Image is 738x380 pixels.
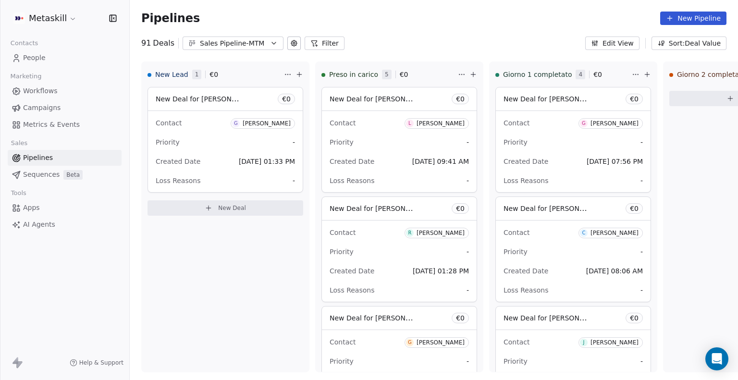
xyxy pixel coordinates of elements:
[23,53,46,63] span: People
[590,230,639,236] div: [PERSON_NAME]
[8,217,122,233] a: AI Agents
[209,70,218,79] span: € 0
[504,313,605,322] span: New Deal for [PERSON_NAME]
[467,285,469,295] span: -
[23,220,55,230] span: AI Agents
[504,204,605,213] span: New Deal for [PERSON_NAME]
[330,204,431,213] span: New Deal for [PERSON_NAME]
[8,83,122,99] a: Workflows
[8,167,122,183] a: SequencesBeta
[330,248,354,256] span: Priority
[640,247,643,257] span: -
[141,37,174,49] div: 91
[23,86,58,96] span: Workflows
[590,339,639,346] div: [PERSON_NAME]
[156,158,200,165] span: Created Date
[148,200,303,216] button: New Deal
[382,70,392,79] span: 5
[630,313,639,323] span: € 0
[504,267,548,275] span: Created Date
[504,229,529,236] span: Contact
[156,94,257,103] span: New Deal for [PERSON_NAME]
[200,38,266,49] div: Sales Pipeline-MTM
[586,267,643,275] span: [DATE] 08:06 AM
[330,94,431,103] span: New Deal for [PERSON_NAME]
[413,267,469,275] span: [DATE] 01:28 PM
[234,120,238,127] div: G
[330,177,374,184] span: Loss Reasons
[660,12,726,25] button: New Pipeline
[504,94,605,103] span: New Deal for [PERSON_NAME]
[467,176,469,185] span: -
[640,356,643,366] span: -
[141,12,200,25] span: Pipelines
[23,153,53,163] span: Pipelines
[12,10,79,26] button: Metaskill
[400,70,408,79] span: € 0
[593,70,602,79] span: € 0
[705,347,728,370] div: Open Intercom Messenger
[23,103,61,113] span: Campaigns
[640,137,643,147] span: -
[630,94,639,104] span: € 0
[293,137,295,147] span: -
[330,357,354,365] span: Priority
[467,137,469,147] span: -
[29,12,67,25] span: Metaskill
[155,70,188,79] span: New Lead
[590,120,639,127] div: [PERSON_NAME]
[504,338,529,346] span: Contact
[587,158,643,165] span: [DATE] 07:56 PM
[585,37,640,50] button: Edit View
[13,12,25,24] img: AVATAR%20METASKILL%20-%20Colori%20Positivo.png
[504,248,528,256] span: Priority
[330,313,431,322] span: New Deal for [PERSON_NAME]
[70,359,123,367] a: Help & Support
[504,177,548,184] span: Loss Reasons
[6,69,46,84] span: Marketing
[192,70,202,79] span: 1
[148,87,303,193] div: New Deal for [PERSON_NAME]€0ContactG[PERSON_NAME]Priority-Created Date[DATE] 01:33 PMLoss Reasons-
[504,158,548,165] span: Created Date
[412,158,469,165] span: [DATE] 09:41 AM
[582,229,585,237] div: C
[7,136,32,150] span: Sales
[218,204,246,212] span: New Deal
[153,37,174,49] span: Deals
[330,229,356,236] span: Contact
[495,87,651,193] div: New Deal for [PERSON_NAME]€0ContactG[PERSON_NAME]Priority-Created Date[DATE] 07:56 PMLoss Reasons-
[330,286,374,294] span: Loss Reasons
[330,119,356,127] span: Contact
[330,338,356,346] span: Contact
[504,286,548,294] span: Loss Reasons
[467,247,469,257] span: -
[456,94,465,104] span: € 0
[63,170,83,180] span: Beta
[329,70,378,79] span: Preso in carico
[640,176,643,185] span: -
[321,87,477,193] div: New Deal for [PERSON_NAME]€0ContactL[PERSON_NAME]Priority-Created Date[DATE] 09:41 AMLoss Reasons-
[7,186,30,200] span: Tools
[330,158,374,165] span: Created Date
[23,203,40,213] span: Apps
[8,50,122,66] a: People
[504,138,528,146] span: Priority
[239,158,295,165] span: [DATE] 01:33 PM
[321,196,477,302] div: New Deal for [PERSON_NAME]€0ContactR[PERSON_NAME]Priority-Created Date[DATE] 01:28 PMLoss Reasons-
[293,176,295,185] span: -
[417,339,465,346] div: [PERSON_NAME]
[456,204,465,213] span: € 0
[417,230,465,236] div: [PERSON_NAME]
[330,138,354,146] span: Priority
[467,356,469,366] span: -
[330,267,374,275] span: Created Date
[408,229,411,237] div: R
[576,70,585,79] span: 4
[156,119,182,127] span: Contact
[583,339,584,346] div: J
[156,177,200,184] span: Loss Reasons
[495,62,630,87] div: Giorno 1 completato4€0
[282,94,291,104] span: € 0
[23,170,60,180] span: Sequences
[79,359,123,367] span: Help & Support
